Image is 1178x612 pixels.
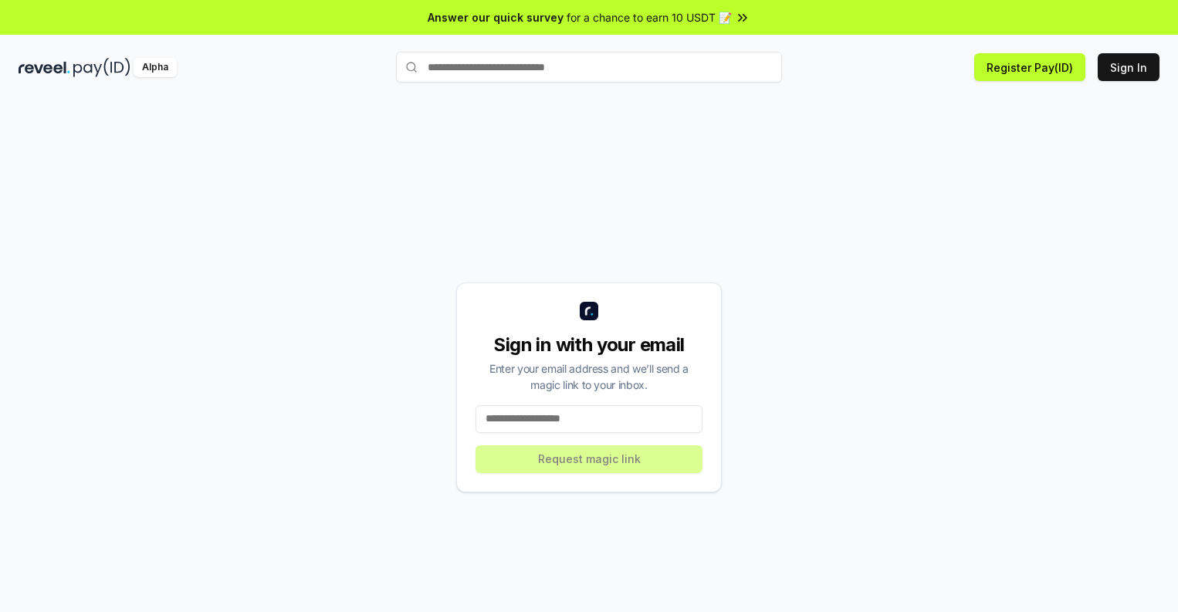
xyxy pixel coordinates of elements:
span: for a chance to earn 10 USDT 📝 [567,9,732,25]
div: Alpha [134,58,177,77]
img: logo_small [580,302,598,320]
img: pay_id [73,58,130,77]
button: Sign In [1098,53,1159,81]
div: Enter your email address and we’ll send a magic link to your inbox. [476,360,702,393]
img: reveel_dark [19,58,70,77]
span: Answer our quick survey [428,9,564,25]
button: Register Pay(ID) [974,53,1085,81]
div: Sign in with your email [476,333,702,357]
